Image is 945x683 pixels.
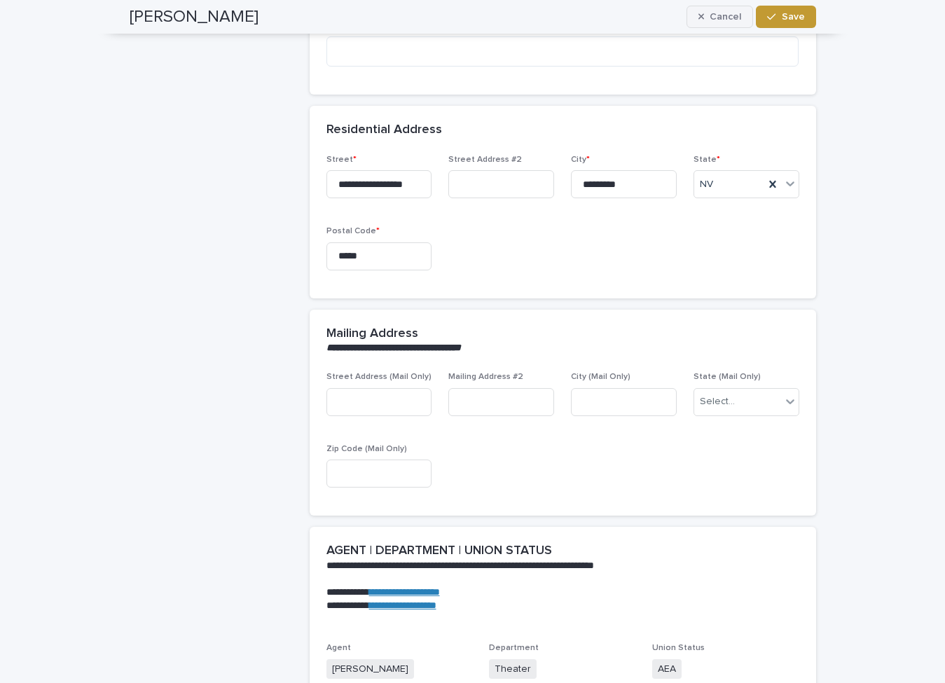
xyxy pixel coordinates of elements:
[130,7,258,27] h2: [PERSON_NAME]
[326,544,552,559] h2: AGENT | DEPARTMENT | UNION STATUS
[326,373,432,381] span: Street Address (Mail Only)
[326,156,357,164] span: Street
[652,644,705,652] span: Union Status
[694,156,720,164] span: State
[687,6,754,28] button: Cancel
[571,156,590,164] span: City
[782,12,805,22] span: Save
[700,394,735,409] div: Select...
[710,12,741,22] span: Cancel
[326,644,351,652] span: Agent
[326,123,442,138] h2: Residential Address
[326,445,407,453] span: Zip Code (Mail Only)
[489,659,537,679] span: Theater
[448,373,523,381] span: Mailing Address #2
[700,177,713,192] span: NV
[652,659,682,679] span: AEA
[694,373,761,381] span: State (Mail Only)
[326,659,414,679] span: [PERSON_NAME]
[756,6,815,28] button: Save
[326,227,380,235] span: Postal Code
[448,156,522,164] span: Street Address #2
[489,644,539,652] span: Department
[571,373,630,381] span: City (Mail Only)
[326,326,418,342] h2: Mailing Address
